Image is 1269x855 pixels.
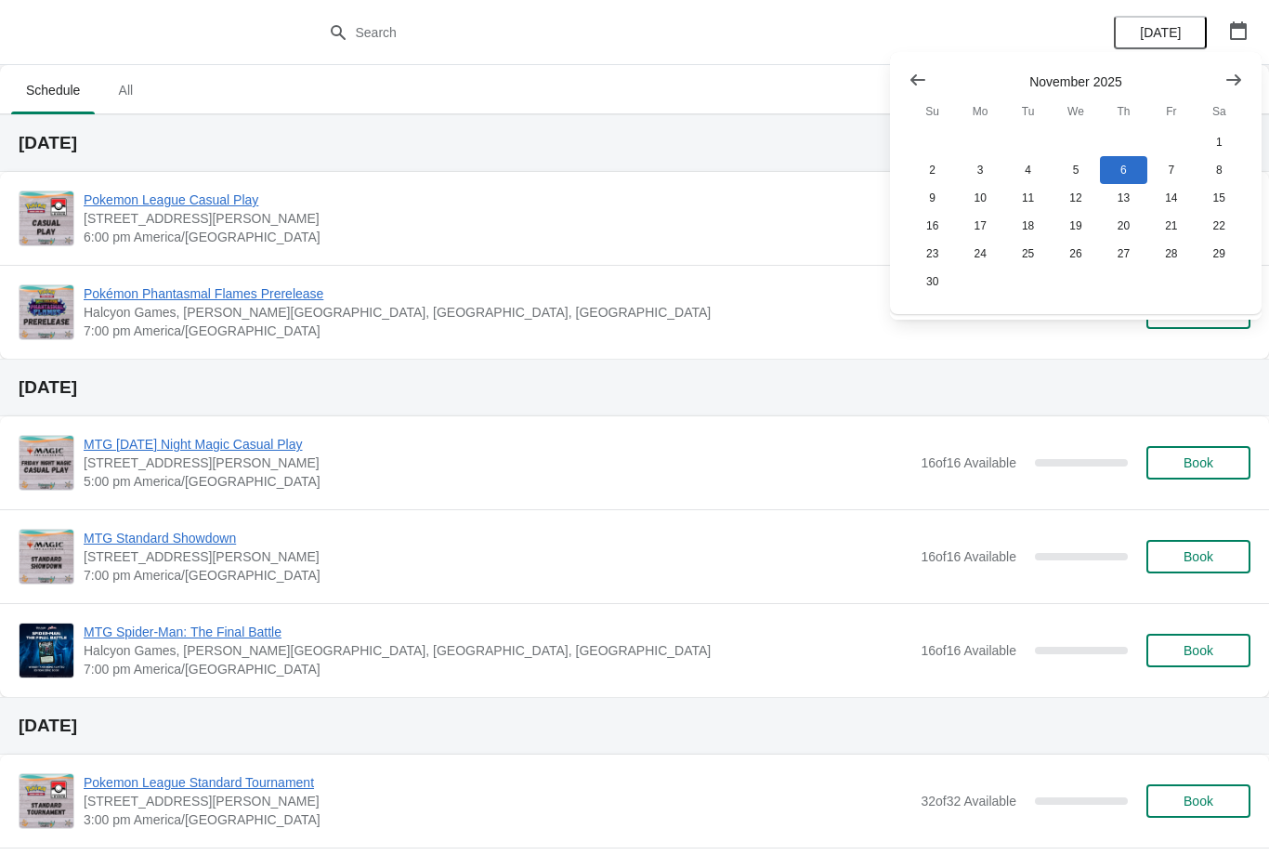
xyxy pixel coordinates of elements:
[84,209,911,228] span: [STREET_ADDRESS][PERSON_NAME]
[84,472,911,491] span: 5:00 pm America/[GEOGRAPHIC_DATA]
[1196,128,1243,156] button: Saturday November 1 2025
[909,184,956,212] button: Sunday November 9 2025
[84,303,919,322] span: Halcyon Games, [PERSON_NAME][GEOGRAPHIC_DATA], [GEOGRAPHIC_DATA], [GEOGRAPHIC_DATA]
[19,134,1250,152] h2: [DATE]
[901,63,935,97] button: Show previous month, October 2025
[1052,212,1099,240] button: Wednesday November 19 2025
[1196,184,1243,212] button: Saturday November 15 2025
[956,212,1003,240] button: Monday November 17 2025
[1147,95,1195,128] th: Friday
[20,285,73,339] img: Pokémon Phantasmal Flames Prerelease | Halcyon Games, Louetta Road, Spring, TX, USA | 7:00 pm Ame...
[84,623,911,641] span: MTG Spider-Man: The Final Battle
[1100,184,1147,212] button: Thursday November 13 2025
[1184,455,1213,470] span: Book
[1146,540,1250,573] button: Book
[20,530,73,584] img: MTG Standard Showdown | 2040 Louetta Rd Ste I Spring, TX 77388 | 7:00 pm America/Chicago
[1004,212,1052,240] button: Tuesday November 18 2025
[956,240,1003,268] button: Monday November 24 2025
[1146,634,1250,667] button: Book
[1004,156,1052,184] button: Tuesday November 4 2025
[921,643,1016,658] span: 16 of 16 Available
[1004,184,1052,212] button: Tuesday November 11 2025
[1196,95,1243,128] th: Saturday
[1140,25,1181,40] span: [DATE]
[909,240,956,268] button: Sunday November 23 2025
[956,184,1003,212] button: Monday November 10 2025
[84,792,911,810] span: [STREET_ADDRESS][PERSON_NAME]
[1100,240,1147,268] button: Thursday November 27 2025
[1004,95,1052,128] th: Tuesday
[909,212,956,240] button: Sunday November 16 2025
[1052,184,1099,212] button: Wednesday November 12 2025
[1196,156,1243,184] button: Saturday November 8 2025
[1147,156,1195,184] button: Friday November 7 2025
[20,774,73,828] img: Pokemon League Standard Tournament | 2040 Louetta Rd Ste I Spring, TX 77388 | 3:00 pm America/Chi...
[1114,16,1207,49] button: [DATE]
[909,268,956,296] button: Sunday November 30 2025
[84,810,911,829] span: 3:00 pm America/[GEOGRAPHIC_DATA]
[84,191,911,209] span: Pokemon League Casual Play
[1147,212,1195,240] button: Friday November 21 2025
[1184,794,1213,809] span: Book
[956,156,1003,184] button: Monday November 3 2025
[1217,63,1250,97] button: Show next month, December 2025
[84,435,911,454] span: MTG [DATE] Night Magic Casual Play
[921,794,1016,809] span: 32 of 32 Available
[102,73,149,107] span: All
[1147,240,1195,268] button: Friday November 28 2025
[84,284,919,303] span: Pokémon Phantasmal Flames Prerelease
[84,547,911,566] span: [STREET_ADDRESS][PERSON_NAME]
[1184,643,1213,658] span: Book
[84,641,911,660] span: Halcyon Games, [PERSON_NAME][GEOGRAPHIC_DATA], [GEOGRAPHIC_DATA], [GEOGRAPHIC_DATA]
[84,529,911,547] span: MTG Standard Showdown
[1052,156,1099,184] button: Wednesday November 5 2025
[956,95,1003,128] th: Monday
[355,16,952,49] input: Search
[1052,95,1099,128] th: Wednesday
[1184,549,1213,564] span: Book
[84,228,911,246] span: 6:00 pm America/[GEOGRAPHIC_DATA]
[1100,95,1147,128] th: Thursday
[909,95,956,128] th: Sunday
[19,717,1250,735] h2: [DATE]
[84,773,911,792] span: Pokemon League Standard Tournament
[1100,212,1147,240] button: Thursday November 20 2025
[1146,784,1250,818] button: Book
[84,566,911,585] span: 7:00 pm America/[GEOGRAPHIC_DATA]
[84,454,911,472] span: [STREET_ADDRESS][PERSON_NAME]
[20,191,73,245] img: Pokemon League Casual Play | 2040 Louetta Rd Ste I Spring, TX 77388 | 6:00 pm America/Chicago
[921,455,1016,470] span: 16 of 16 Available
[84,660,911,678] span: 7:00 pm America/[GEOGRAPHIC_DATA]
[1052,240,1099,268] button: Wednesday November 26 2025
[1147,184,1195,212] button: Friday November 14 2025
[1146,446,1250,480] button: Book
[19,378,1250,397] h2: [DATE]
[1196,240,1243,268] button: Saturday November 29 2025
[1196,212,1243,240] button: Saturday November 22 2025
[84,322,919,340] span: 7:00 pm America/[GEOGRAPHIC_DATA]
[921,549,1016,564] span: 16 of 16 Available
[1004,240,1052,268] button: Tuesday November 25 2025
[20,436,73,490] img: MTG Friday Night Magic Casual Play | 2040 Louetta Rd Ste I Spring, TX 77388 | 5:00 pm America/Chi...
[1100,156,1147,184] button: Thursday November 6 2025
[909,156,956,184] button: Sunday November 2 2025
[20,624,73,677] img: MTG Spider-Man: The Final Battle | Halcyon Games, Louetta Road, Spring, TX, USA | 7:00 pm America...
[11,73,95,107] span: Schedule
